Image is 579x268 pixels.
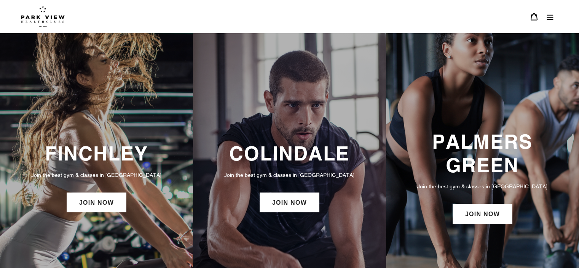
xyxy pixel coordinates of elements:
a: JOIN NOW: Colindale Membership [260,193,319,212]
img: Park view health clubs is a gym near you. [21,6,65,27]
h3: PALMERS GREEN [394,130,571,177]
p: Join the best gym & classes in [GEOGRAPHIC_DATA] [201,171,378,179]
p: Join the best gym & classes in [GEOGRAPHIC_DATA] [8,171,185,179]
button: Menu [542,8,558,25]
a: JOIN NOW: Palmers Green Membership [453,204,512,224]
h3: FINCHLEY [8,142,185,165]
p: Join the best gym & classes in [GEOGRAPHIC_DATA] [394,182,571,191]
h3: COLINDALE [201,142,378,165]
a: JOIN NOW: Finchley Membership [67,193,126,212]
